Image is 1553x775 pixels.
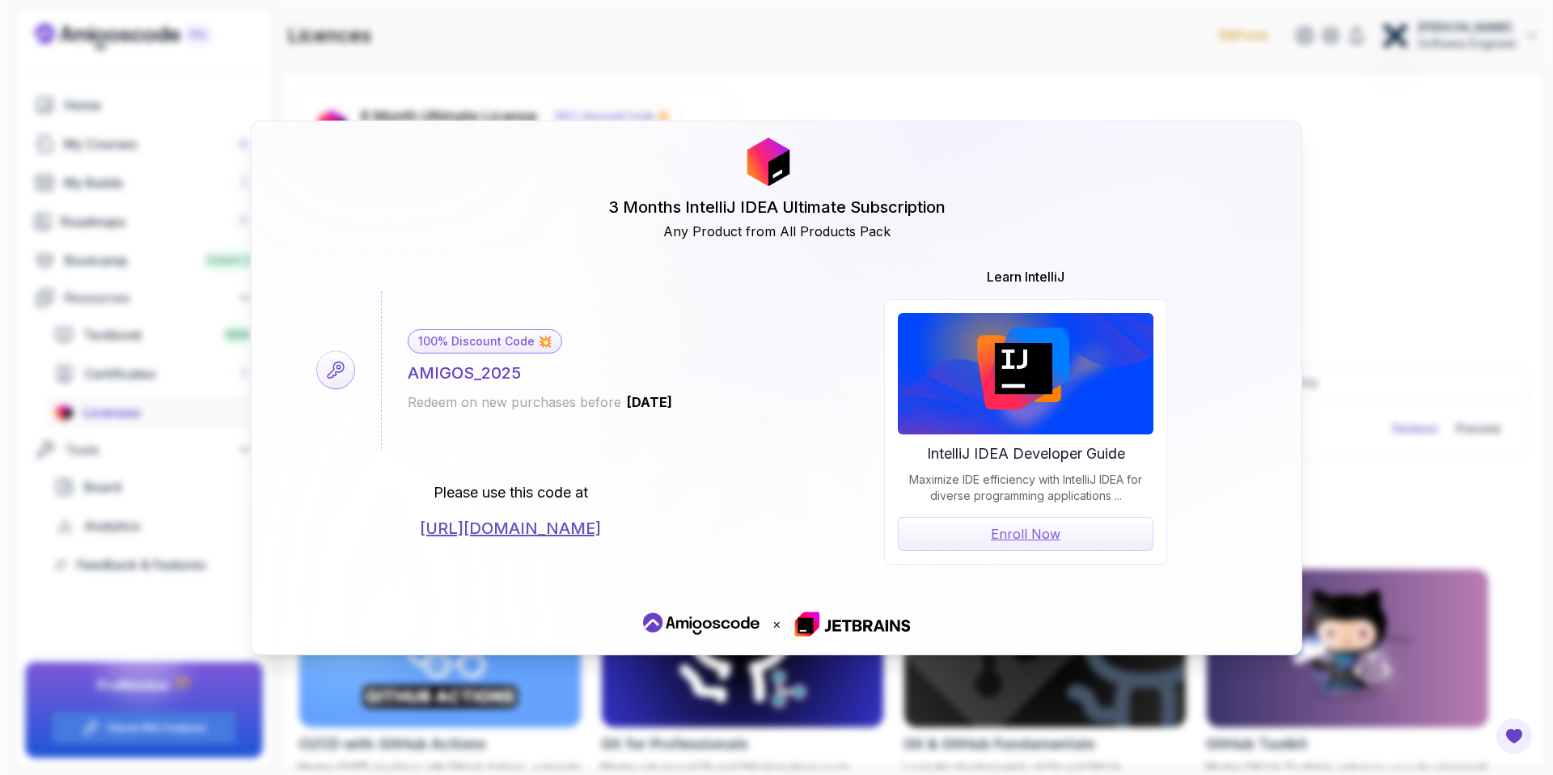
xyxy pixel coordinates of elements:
[1495,717,1534,756] button: Open Feedback Button
[408,392,674,412] div: Redeem on new purchases before
[898,472,1153,504] p: Maximize IDE efficiency with IntelliJ IDEA for diverse programming applications ...
[420,517,601,540] a: [URL][DOMAIN_NAME]
[663,222,891,241] h2: Any Product from All Products Pack
[898,443,1153,465] h2: IntelliJ IDEA Developer Guide
[434,481,588,504] p: Please use this code at
[608,196,946,218] h1: 3 Months IntelliJ IDEA Ultimate Subscription
[408,329,562,354] div: 100% Discount Code 💥
[772,614,781,633] p: ×
[884,267,1167,286] h1: Learn IntelliJ
[744,138,793,186] img: JetBrains Logo
[625,394,674,410] span: [DATE]
[898,517,1153,551] a: Enroll Now
[408,362,521,384] div: AMIGOS_2025
[898,313,1153,434] img: JetBrains Logo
